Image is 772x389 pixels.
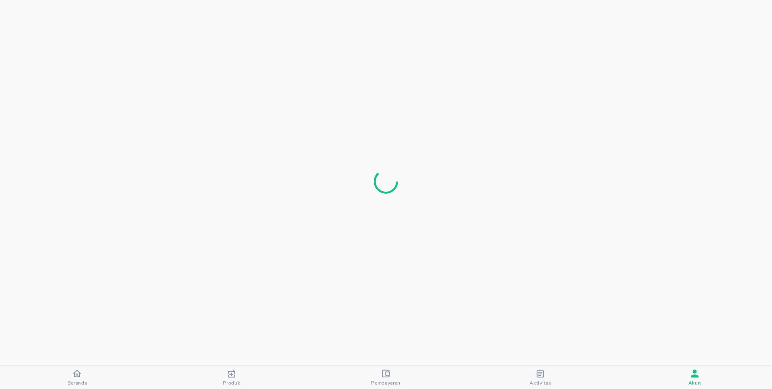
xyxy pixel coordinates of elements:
[463,366,618,389] button: Aktivitas
[223,380,240,386] span: Produk
[154,366,309,389] button: Produk
[530,380,551,386] span: Aktivitas
[309,366,463,389] button: Pembayaran
[371,380,401,386] span: Pembayaran
[618,366,772,389] button: Akun
[688,380,701,386] span: Akun
[67,380,87,386] span: Beranda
